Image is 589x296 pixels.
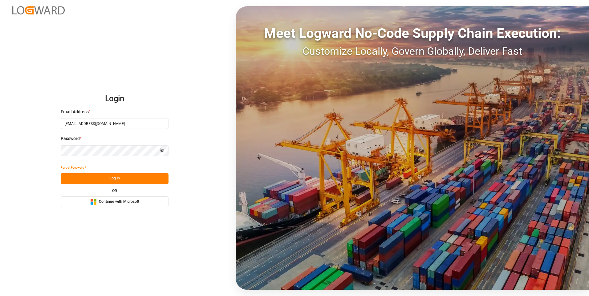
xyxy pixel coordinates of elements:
[61,173,169,184] button: Log In
[99,199,139,205] span: Continue with Microsoft
[61,162,86,173] button: Forgot Password?
[61,196,169,207] button: Continue with Microsoft
[236,23,589,43] div: Meet Logward No-Code Supply Chain Execution:
[61,135,80,142] span: Password
[61,89,169,109] h2: Login
[61,109,89,115] span: Email Address
[12,6,65,14] img: Logward_new_orange.png
[61,118,169,129] input: Enter your email
[236,43,589,59] div: Customize Locally, Govern Globally, Deliver Fast
[112,189,117,193] small: OR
